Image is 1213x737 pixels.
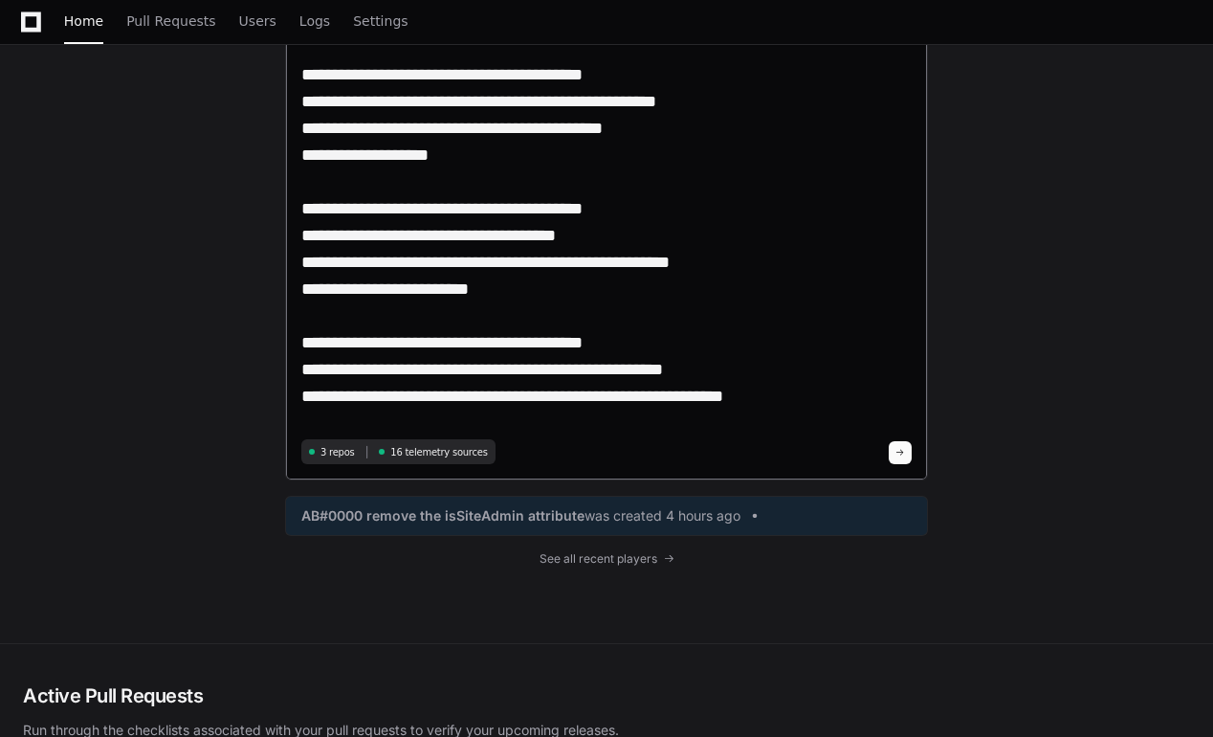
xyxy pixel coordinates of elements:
a: AB#0000 remove the isSiteAdmin attributewas created 4 hours ago [301,506,912,525]
span: was created 4 hours ago [584,506,740,525]
span: Users [239,15,276,27]
span: Pull Requests [126,15,215,27]
span: 3 repos [320,445,355,459]
span: Settings [353,15,408,27]
span: See all recent players [540,551,657,567]
span: 16 telemetry sources [390,445,487,459]
h2: Active Pull Requests [23,682,1190,709]
span: Logs [299,15,330,27]
a: See all recent players [285,551,928,567]
span: AB#0000 remove the isSiteAdmin attribute [301,506,584,525]
span: Home [64,15,103,27]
